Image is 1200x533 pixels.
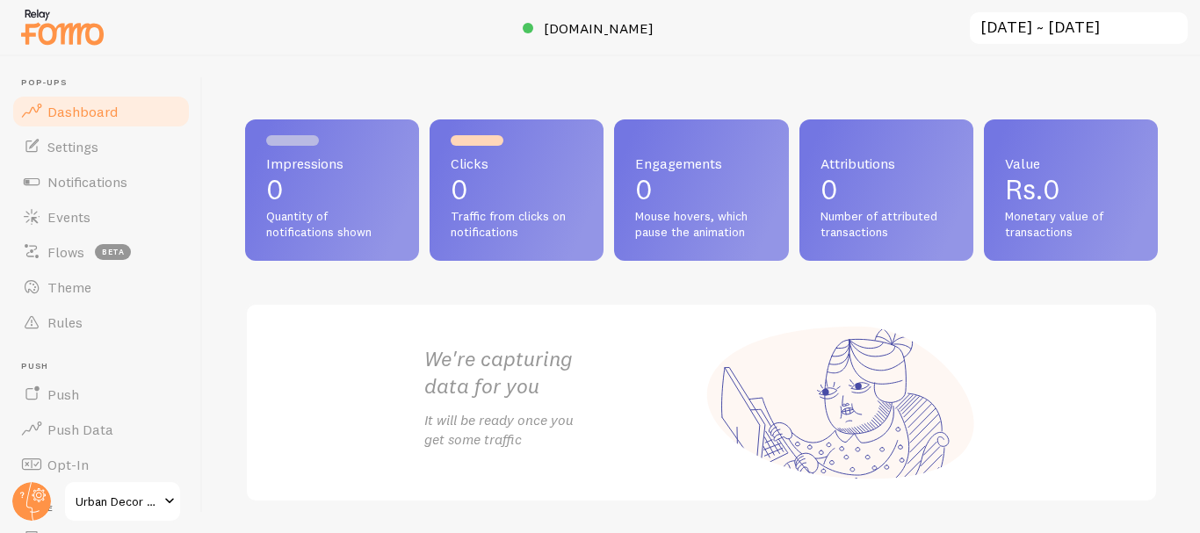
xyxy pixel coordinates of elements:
[635,176,767,204] p: 0
[1005,209,1137,240] span: Monetary value of transactions
[11,199,192,234] a: Events
[1005,172,1060,206] span: Rs.0
[47,138,98,155] span: Settings
[266,156,398,170] span: Impressions
[63,480,182,522] a: Urban Decor Store
[47,456,89,473] span: Opt-In
[47,173,127,191] span: Notifications
[451,156,582,170] span: Clicks
[11,305,192,340] a: Rules
[820,209,952,240] span: Number of attributed transactions
[11,377,192,412] a: Push
[820,156,952,170] span: Attributions
[47,385,79,403] span: Push
[11,234,192,270] a: Flows beta
[266,209,398,240] span: Quantity of notifications shown
[11,94,192,129] a: Dashboard
[635,156,767,170] span: Engagements
[424,410,702,450] p: It will be ready once you get some traffic
[18,4,106,49] img: fomo-relay-logo-orange.svg
[635,209,767,240] span: Mouse hovers, which pause the animation
[11,447,192,482] a: Opt-In
[21,77,192,89] span: Pop-ups
[47,243,84,261] span: Flows
[820,176,952,204] p: 0
[47,278,91,296] span: Theme
[11,164,192,199] a: Notifications
[95,244,131,260] span: beta
[11,412,192,447] a: Push Data
[47,313,83,331] span: Rules
[451,176,582,204] p: 0
[424,345,702,400] h2: We're capturing data for you
[47,103,118,120] span: Dashboard
[21,361,192,372] span: Push
[11,129,192,164] a: Settings
[47,208,90,226] span: Events
[76,491,159,512] span: Urban Decor Store
[1005,156,1137,170] span: Value
[451,209,582,240] span: Traffic from clicks on notifications
[11,270,192,305] a: Theme
[266,176,398,204] p: 0
[47,421,113,438] span: Push Data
